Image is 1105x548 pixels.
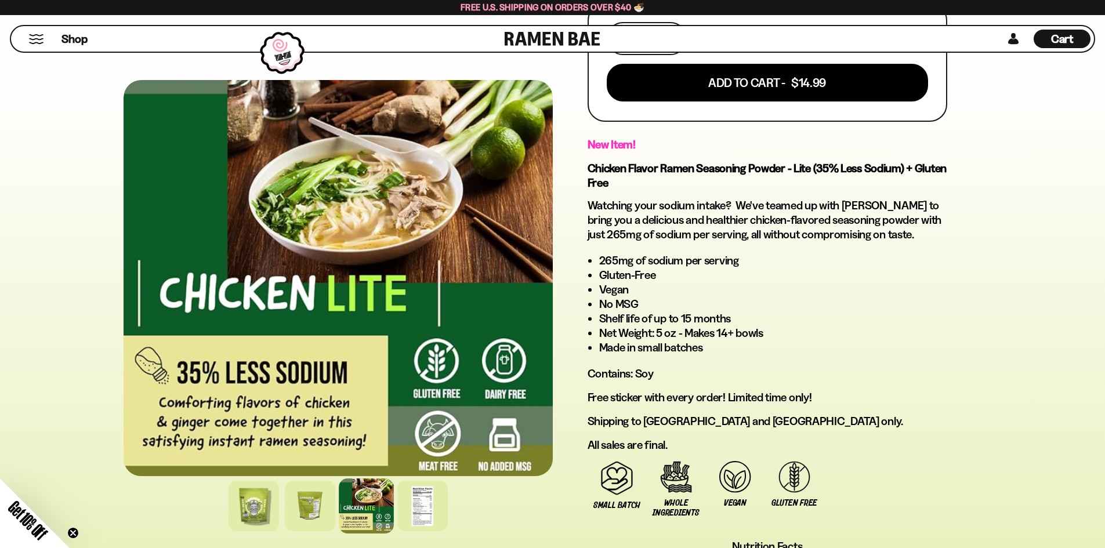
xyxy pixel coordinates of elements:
a: Shop [61,30,88,48]
li: No MSG [599,297,947,311]
strong: New Item! [588,137,636,151]
li: Net Weight: 5 oz - Makes 14+ bowls [599,326,947,340]
span: Shop [61,31,88,47]
span: Get 10% Off [5,498,50,543]
li: Gluten-Free [599,268,947,282]
span: Contains: [588,366,654,380]
span: Vegan [724,498,747,508]
p: All sales are final. [588,438,947,452]
span: Free sticker with every order! Limited time only! [588,390,812,404]
span: Free U.S. Shipping on Orders over $40 🍜 [461,2,644,13]
p: Watching your sodium intake? We've teamed up with [PERSON_NAME] to bring you a delicious and heal... [588,198,947,242]
li: 265mg of sodium per serving [599,253,947,268]
span: Shipping to [GEOGRAPHIC_DATA] and [GEOGRAPHIC_DATA] only. [588,414,904,428]
button: Mobile Menu Trigger [28,34,44,44]
a: Cart [1034,26,1090,52]
span: Gluten Free [771,498,817,508]
li: Shelf life of up to 15 months [599,311,947,326]
span: Whole Ingredients [653,498,700,518]
span: Small Batch [593,500,640,510]
li: Made in small batches [599,340,947,355]
button: Add To Cart - $14.99 [607,64,928,101]
strong: Chicken Flavor Ramen Seasoning Powder - Lite (35% Less Sodium) + Gluten Free [588,161,947,190]
button: Close teaser [67,527,79,539]
span: Soy [635,366,654,380]
span: Cart [1051,32,1074,46]
li: Vegan [599,282,947,297]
